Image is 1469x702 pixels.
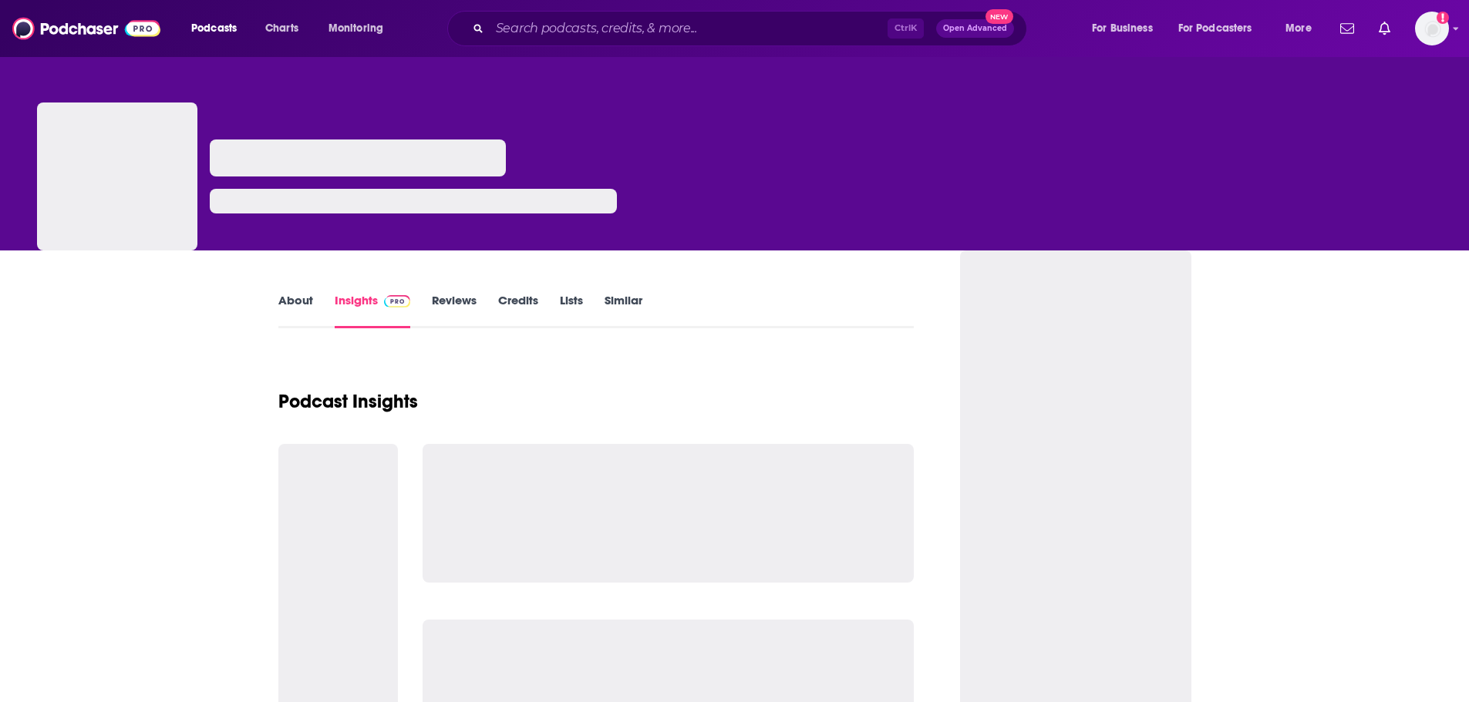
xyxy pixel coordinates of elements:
[986,9,1013,24] span: New
[335,293,411,328] a: InsightsPodchaser Pro
[888,18,924,39] span: Ctrl K
[1415,12,1449,45] button: Show profile menu
[943,25,1007,32] span: Open Advanced
[462,11,1042,46] div: Search podcasts, credits, & more...
[384,295,411,307] img: Podchaser Pro
[936,19,1014,38] button: Open AdvancedNew
[1415,12,1449,45] span: Logged in as Marketing09
[12,14,160,43] img: Podchaser - Follow, Share and Rate Podcasts
[605,293,642,328] a: Similar
[278,293,313,328] a: About
[1168,16,1275,41] button: open menu
[1437,12,1449,24] svg: Add a profile image
[1275,16,1331,41] button: open menu
[1334,15,1360,42] a: Show notifications dropdown
[265,18,298,39] span: Charts
[318,16,403,41] button: open menu
[1415,12,1449,45] img: User Profile
[1373,15,1397,42] a: Show notifications dropdown
[560,293,583,328] a: Lists
[498,293,538,328] a: Credits
[1092,18,1153,39] span: For Business
[180,16,257,41] button: open menu
[432,293,477,328] a: Reviews
[490,16,888,41] input: Search podcasts, credits, & more...
[329,18,383,39] span: Monitoring
[255,16,308,41] a: Charts
[191,18,237,39] span: Podcasts
[278,390,418,413] h1: Podcast Insights
[1178,18,1252,39] span: For Podcasters
[1081,16,1172,41] button: open menu
[1285,18,1312,39] span: More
